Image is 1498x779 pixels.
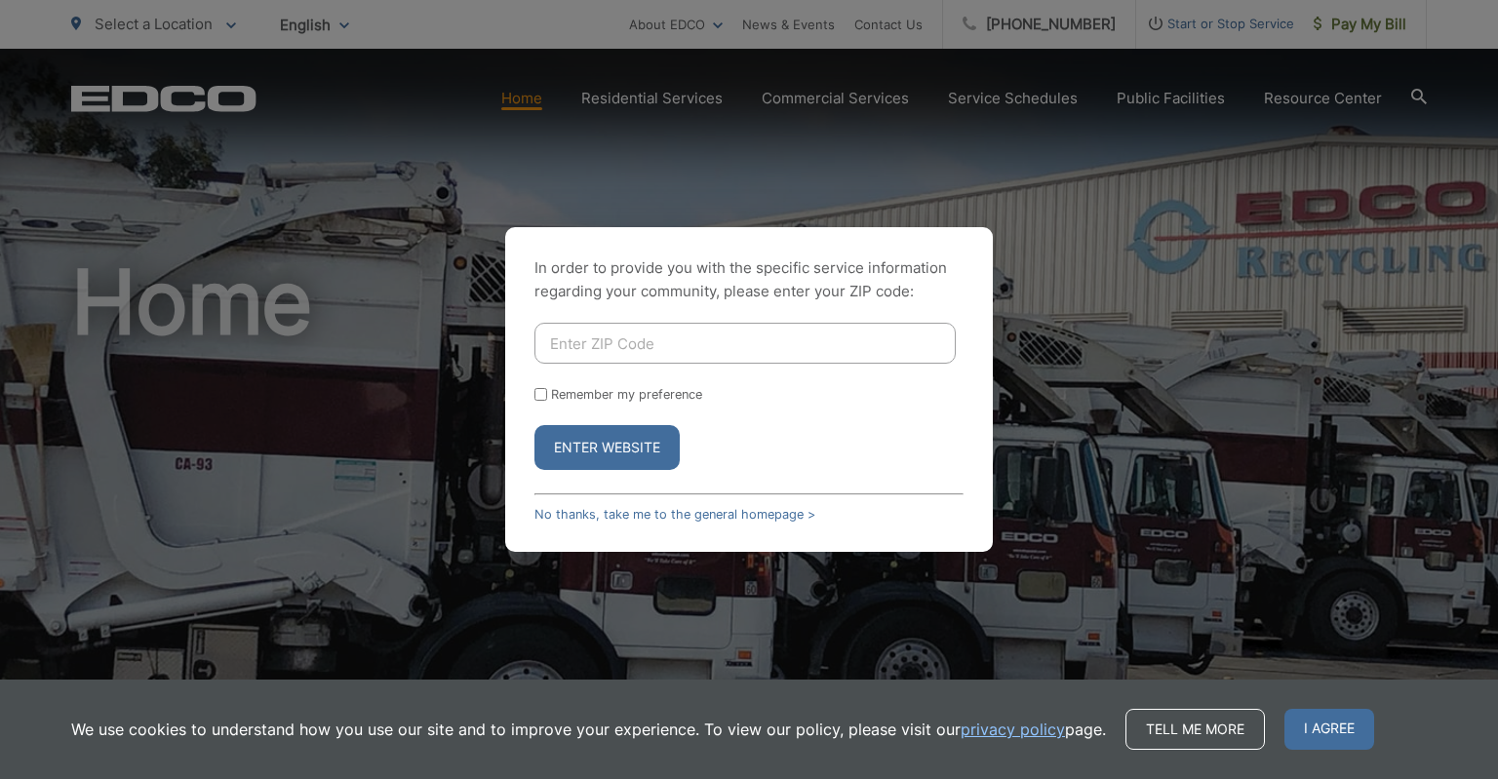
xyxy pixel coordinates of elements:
a: Tell me more [1125,709,1265,750]
input: Enter ZIP Code [534,323,956,364]
span: I agree [1284,709,1374,750]
a: No thanks, take me to the general homepage > [534,507,815,522]
label: Remember my preference [551,387,702,402]
a: privacy policy [961,718,1065,741]
p: We use cookies to understand how you use our site and to improve your experience. To view our pol... [71,718,1106,741]
button: Enter Website [534,425,680,470]
p: In order to provide you with the specific service information regarding your community, please en... [534,256,964,303]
